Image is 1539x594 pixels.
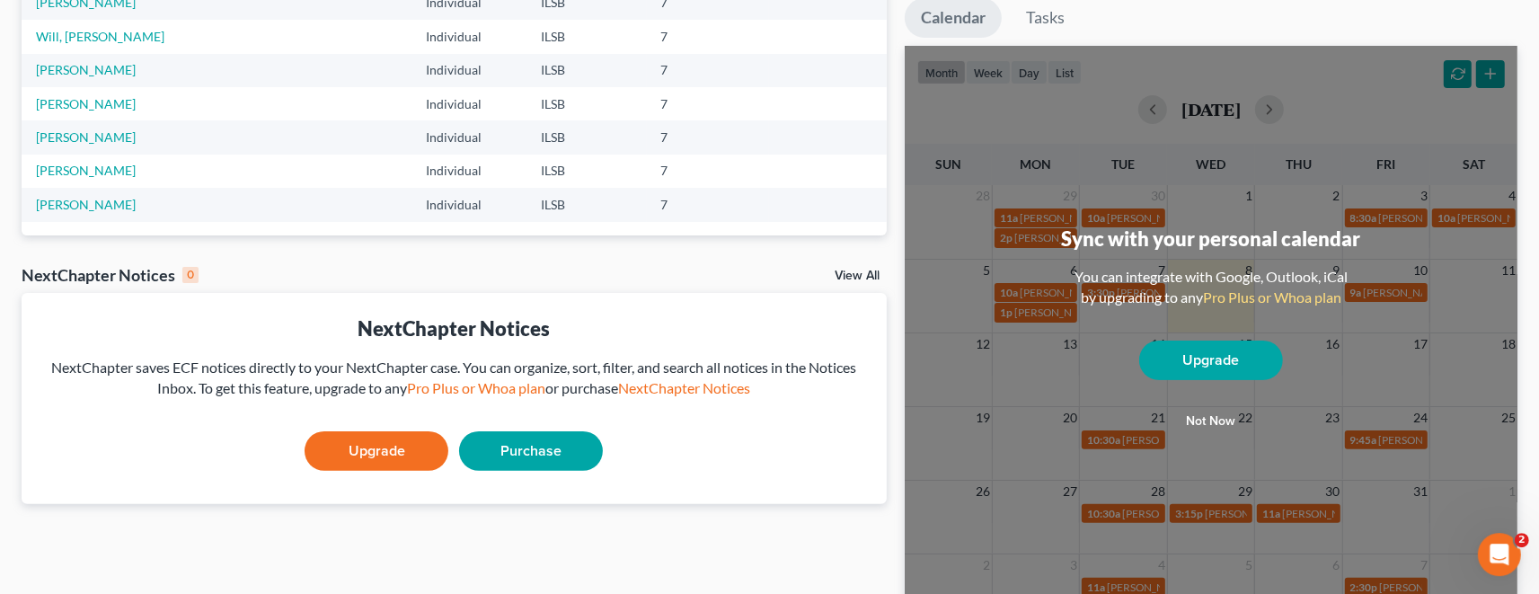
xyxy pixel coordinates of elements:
[835,270,880,282] a: View All
[411,155,526,188] td: Individual
[1478,533,1521,576] iframe: Intercom live chat
[36,62,136,77] a: [PERSON_NAME]
[36,197,136,212] a: [PERSON_NAME]
[647,120,769,154] td: 7
[647,87,769,120] td: 7
[647,54,769,87] td: 7
[305,431,448,471] a: Upgrade
[411,20,526,53] td: Individual
[526,155,647,188] td: ILSB
[1061,225,1360,253] div: Sync with your personal calendar
[36,358,872,399] div: NextChapter saves ECF notices directly to your NextChapter case. You can organize, sort, filter, ...
[647,155,769,188] td: 7
[1139,341,1283,380] a: Upgrade
[1139,403,1283,439] button: Not now
[526,20,647,53] td: ILSB
[618,379,750,396] a: NextChapter Notices
[1515,533,1529,547] span: 2
[36,163,136,178] a: [PERSON_NAME]
[526,120,647,154] td: ILSB
[411,120,526,154] td: Individual
[407,379,545,396] a: Pro Plus or Whoa plan
[459,431,603,471] a: Purchase
[526,54,647,87] td: ILSB
[411,188,526,221] td: Individual
[36,315,872,342] div: NextChapter Notices
[22,264,199,286] div: NextChapter Notices
[36,29,164,44] a: Will, [PERSON_NAME]
[36,96,136,111] a: [PERSON_NAME]
[36,129,136,145] a: [PERSON_NAME]
[1067,267,1355,308] div: You can integrate with Google, Outlook, iCal by upgrading to any
[647,188,769,221] td: 7
[411,87,526,120] td: Individual
[526,87,647,120] td: ILSB
[411,54,526,87] td: Individual
[1203,288,1341,306] a: Pro Plus or Whoa plan
[182,267,199,283] div: 0
[647,20,769,53] td: 7
[526,188,647,221] td: ILSB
